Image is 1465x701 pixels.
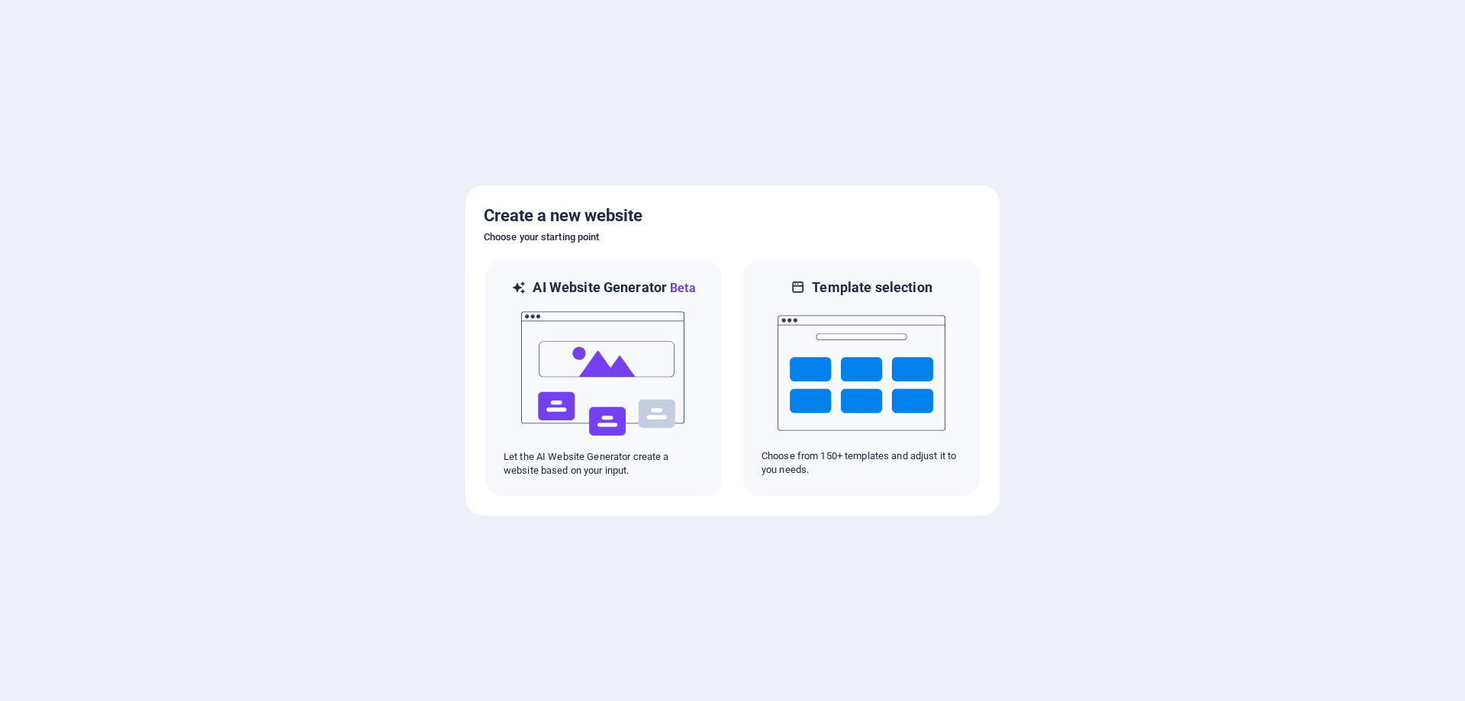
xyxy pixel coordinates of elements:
[761,449,961,477] p: Choose from 150+ templates and adjust it to you needs.
[484,228,981,246] h6: Choose your starting point
[484,204,981,228] h5: Create a new website
[484,259,723,497] div: AI Website GeneratorBetaaiLet the AI Website Generator create a website based on your input.
[504,450,704,478] p: Let the AI Website Generator create a website based on your input.
[667,281,696,295] span: Beta
[520,297,687,450] img: ai
[533,278,695,297] h6: AI Website Generator
[812,278,932,297] h6: Template selection
[742,259,981,497] div: Template selectionChoose from 150+ templates and adjust it to you needs.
